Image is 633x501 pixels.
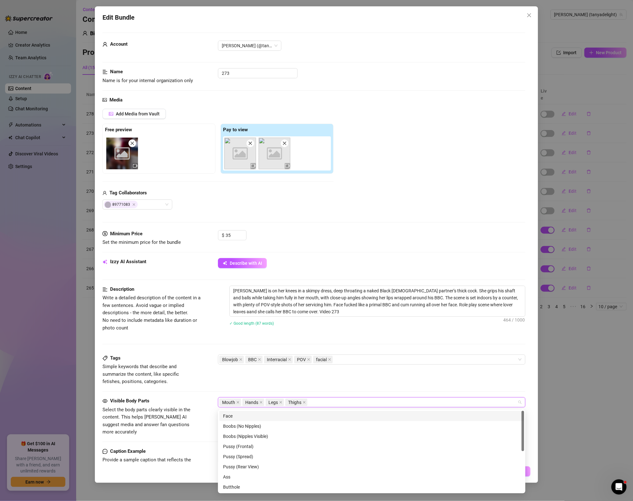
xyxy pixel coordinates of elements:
[102,109,166,119] button: Add Media from Vault
[219,462,524,472] div: Pussy (Rear View)
[242,399,264,406] span: Hands
[245,356,263,363] span: BBC
[110,355,121,361] strong: Tags
[102,41,108,48] span: user
[219,431,524,441] div: Boobs (Nipples Visible)
[102,239,181,245] span: Set the minimum price for the bundle
[219,421,524,431] div: Boobs (No Nipples)
[524,10,534,20] button: Close
[266,399,284,406] span: Legs
[102,407,190,435] span: Select the body parts clearly visible in the content. This helps [PERSON_NAME] AI suggest media a...
[222,356,238,363] span: Blowjob
[267,356,287,363] span: Interracial
[110,398,149,404] strong: Visible Body Parts
[268,399,278,406] span: Legs
[133,164,137,168] span: video-camera
[102,356,108,361] span: tag
[110,231,142,237] strong: Minimum Price
[223,453,520,460] div: Pussy (Spread)
[223,127,248,133] strong: Pay to view
[105,127,132,133] strong: Free preview
[223,413,520,420] div: Face
[288,358,291,361] span: close
[219,441,524,452] div: Pussy (Frontal)
[104,201,138,208] span: 89771083
[328,358,331,361] span: close
[611,479,627,495] iframe: Intercom live chat
[223,473,520,480] div: Ass
[285,164,290,168] span: video-camera
[102,78,193,83] span: Name is for your internal organization only
[288,399,301,406] span: Thighs
[110,69,123,75] strong: Name
[218,258,267,268] button: Describe with AI
[109,97,122,103] strong: Media
[313,356,333,363] span: facial
[102,286,108,293] span: align-left
[223,423,520,430] div: Boobs (No Nipples)
[102,189,107,197] span: user
[102,448,108,455] span: message
[110,448,146,454] strong: Caption Example
[223,443,520,450] div: Pussy (Frontal)
[222,399,235,406] span: Mouth
[258,358,261,361] span: close
[219,472,524,482] div: Ass
[109,112,113,116] span: picture
[219,356,244,363] span: Blowjob
[222,41,278,50] span: Tanya (@tanyadelight)
[102,13,135,23] span: Edit Bundle
[218,68,298,78] input: Enter a name
[102,68,108,76] span: align-left
[132,203,135,206] span: Close
[279,401,282,404] span: close
[230,286,525,316] textarea: [PERSON_NAME] is on her knees in a skimpy dress, deep throating a naked Black [DEMOGRAPHIC_DATA] ...
[110,286,134,292] strong: Description
[282,141,287,146] span: close
[297,356,306,363] span: POV
[102,230,108,238] span: dollar
[219,482,524,492] div: Butthole
[245,399,258,406] span: Hands
[223,484,520,491] div: Butthole
[130,141,135,146] span: close
[219,399,241,406] span: Mouth
[110,41,128,47] strong: Account
[102,457,195,485] span: Provide a sample caption that reflects the exact style you'd use in a chatting session. This is y...
[316,356,327,363] span: facial
[248,356,257,363] span: BBC
[110,259,146,264] strong: Izzy AI Assistant
[307,358,310,361] span: close
[230,261,262,266] span: Describe with AI
[219,411,524,421] div: Face
[223,463,520,470] div: Pussy (Rear View)
[239,358,242,361] span: close
[251,164,255,168] span: video-camera
[109,190,147,196] strong: Tag Collaborators
[102,399,108,404] span: eye
[102,96,107,104] span: picture
[229,321,274,326] span: ✓ Good length (87 words)
[524,13,534,18] span: Close
[236,401,240,404] span: close
[102,295,201,330] span: Write a detailed description of the content in a few sentences. Avoid vague or implied descriptio...
[223,433,520,440] div: Boobs (Nipples Visible)
[248,141,253,146] span: close
[260,401,263,404] span: close
[285,399,307,406] span: Thighs
[102,364,179,384] span: Simple keywords that describe and summarize the content, like specific fetishes, positions, categ...
[219,452,524,462] div: Pussy (Spread)
[294,356,312,363] span: POV
[116,111,160,116] span: Add Media from Vault
[264,356,293,363] span: Interracial
[303,401,306,404] span: close
[527,13,532,18] span: close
